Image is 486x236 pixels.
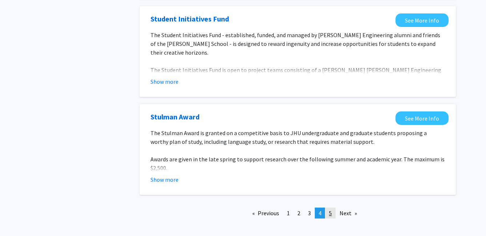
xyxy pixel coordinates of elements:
[318,209,321,217] span: 4
[150,31,445,57] p: The Student Initiatives Fund - established, funded, and managed by [PERSON_NAME] Engineering alum...
[150,77,178,86] button: Show more
[150,156,445,172] span: Awards are given in the late spring to support research over the following summer and academic ye...
[150,111,200,122] a: Opens in a new tab
[150,13,229,24] a: Opens in a new tab
[5,203,31,231] iframe: Chat
[297,209,300,217] span: 2
[336,208,361,219] a: Next page
[140,208,456,219] ul: Pagination
[150,66,442,117] span: The Student Initiatives Fund is open to project teams consisting of a [PERSON_NAME] [PERSON_NAME]...
[150,129,427,145] span: The Stulman Award is granted on a competitive basis to JHU undergraduate and graduate students pr...
[308,209,311,217] span: 3
[150,175,178,184] button: Show more
[395,111,449,125] a: Opens in a new tab
[395,13,449,27] a: Opens in a new tab
[329,209,332,217] span: 5
[287,209,290,217] span: 1
[249,208,283,219] a: Previous page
